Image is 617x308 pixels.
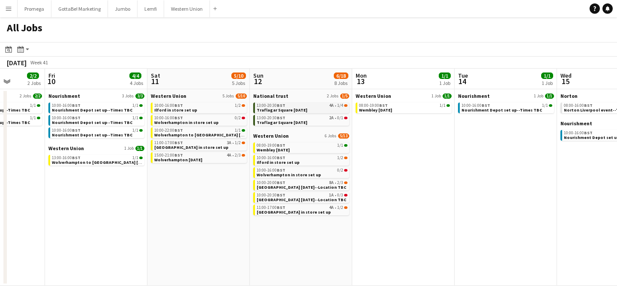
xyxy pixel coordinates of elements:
span: 1/2 [344,206,347,209]
span: 1/4 [344,104,347,107]
span: 5/10 [236,94,247,99]
span: 4A [227,153,231,157]
span: Birmingham in store set up [154,145,228,150]
span: 6/18 [334,72,348,79]
span: 1/2 [235,103,241,108]
span: 1/1 [344,144,347,147]
span: 1/1 [443,94,452,99]
span: 1/2 [235,141,241,145]
a: 10:00-22:00BST1/1Wolverhampton to [GEOGRAPHIC_DATA] [DATE] [154,127,245,137]
span: Wolverhampton to Wembley Diwali [154,132,252,138]
span: 10:00-16:00 [52,128,81,133]
span: 10:00-16:00 [52,103,81,108]
span: Tue [458,72,468,79]
span: Nourishment Depot set up--Times TBC [461,107,542,113]
span: 1/1 [132,128,138,133]
span: 1/1 [446,104,450,107]
span: 10:00-16:00 [154,103,183,108]
a: 10:00-16:00BST1/1Nourishment Depot set up--Times TBC [52,103,143,112]
span: 1/2 [344,157,347,159]
span: Sat [151,72,160,79]
span: 1/1 [337,143,343,148]
span: BST [277,192,285,198]
div: • [154,141,245,145]
span: 5 Jobs [222,94,234,99]
span: 11:00-17:00 [154,141,183,145]
span: Nourishment Depot set up--Times TBC [52,120,132,125]
span: 2A [329,116,334,120]
span: Mon [356,72,367,79]
a: 10:00-20:30BST1A•0/3[GEOGRAPHIC_DATA] [DATE]--Location TBC [257,192,347,202]
span: Soho Road Diwali--Location TBC [257,197,346,202]
span: Nourishment [458,93,490,99]
a: 10:00-16:00BST0/2Wolverhampton in store set up [257,167,347,177]
span: BST [174,115,183,121]
span: 08:00-19:00 [257,143,285,148]
span: 10:00-16:00 [154,116,183,120]
a: Western Union5 Jobs5/10 [151,93,247,99]
span: 1/1 [440,103,446,108]
span: 4A [329,205,334,210]
span: 4A [329,103,334,108]
span: 1/1 [132,103,138,108]
span: 1/1 [132,156,138,160]
span: Nourishment [48,93,80,99]
span: Wembley Diwali [359,107,392,113]
button: GottaBe! Marketing [51,0,108,17]
div: 4 Jobs [130,80,143,86]
span: 5/10 [231,72,246,79]
div: • [154,153,245,157]
span: Wolverhampton in store set up [154,120,219,125]
span: 10:00-20:30 [257,193,285,197]
span: 10:00-16:00 [52,116,81,120]
a: 10:00-16:00BST1/1Nourishment Depot set up--Times TBC [52,115,143,125]
span: 1/4 [337,103,343,108]
span: BST [277,115,285,121]
span: 13:00-20:30 [257,103,285,108]
span: 15 [559,76,572,86]
span: 15:00-21:00 [154,153,183,157]
span: BST [174,152,183,158]
span: Ilford in store set up [154,107,197,113]
span: 0/2 [337,168,343,172]
a: Nourishment3 Jobs3/3 [48,93,144,99]
span: 1/1 [541,72,553,79]
span: BST [277,155,285,160]
span: Wolverhampton Diwali [154,157,202,163]
span: 0/3 [337,193,343,197]
a: Nourishment1 Job1/1 [458,93,554,99]
span: 3 Jobs [122,94,134,99]
a: 10:00-20:00BST8A•2/3[GEOGRAPHIC_DATA] [DATE]--Location TBC [257,180,347,190]
a: 11:00-17:00BST4A•1/2[GEOGRAPHIC_DATA] in store set up [257,205,347,214]
span: 1/1 [545,94,554,99]
span: BST [379,103,388,108]
span: Ealing Road Diwali--Location TBC [257,184,346,190]
a: 10:00-16:00BST1/1Nourishment Depot set up--Times TBC [52,127,143,137]
span: 0/2 [235,116,241,120]
span: BST [72,103,81,108]
a: National trust2 Jobs1/5 [253,93,349,99]
a: Western Union1 Job1/1 [356,93,452,99]
span: 2/2 [27,72,39,79]
span: 8A [329,181,334,185]
button: Promega [18,0,51,17]
span: 1/1 [542,103,548,108]
span: 0/3 [344,194,347,196]
span: 10:00-16:00 [564,131,593,135]
span: BST [72,115,81,121]
span: 10:00-20:00 [257,181,285,185]
span: 2/3 [344,181,347,184]
span: 1/2 [337,156,343,160]
span: BST [277,142,285,148]
button: Jumbo [108,0,138,17]
span: Traflagar Square Diwali [257,120,307,125]
span: 1/1 [139,129,143,132]
span: 08:00-19:00 [359,103,388,108]
span: 1/1 [549,104,552,107]
span: Traflagar Square Diwali [257,107,307,113]
span: 08:00-16:00 [564,103,593,108]
a: 13:00-20:30BST2A•0/1Traflagar Square [DATE] [257,115,347,125]
div: National trust2 Jobs1/513:00-20:30BST4A•1/4Traflagar Square [DATE]13:00-20:30BST2A•0/1Traflagar S... [253,93,349,133]
span: 1/5 [340,94,349,99]
span: 1/1 [139,157,143,159]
